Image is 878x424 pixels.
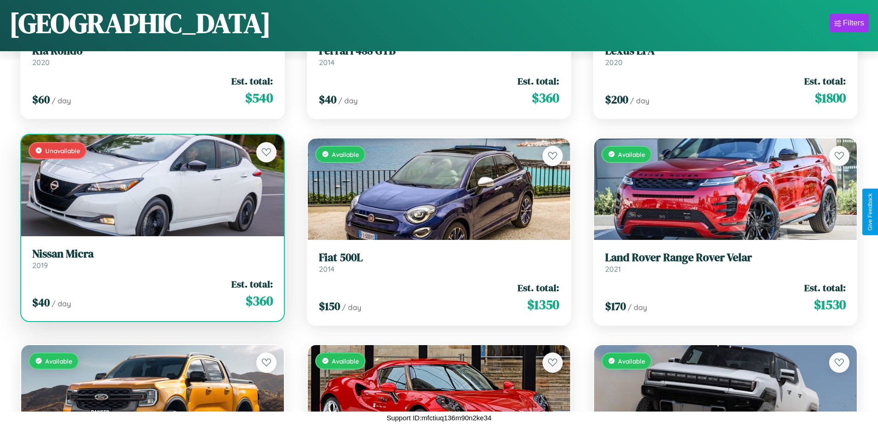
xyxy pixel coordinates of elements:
a: Ferrari 488 GTB2014 [319,44,560,67]
a: Lexus LFA2020 [605,44,846,67]
a: Nissan Micra2019 [32,247,273,270]
span: / day [342,303,361,312]
span: / day [628,303,647,312]
span: $ 60 [32,92,50,107]
span: $ 40 [32,295,50,310]
span: $ 170 [605,299,626,314]
span: $ 40 [319,92,336,107]
a: Land Rover Range Rover Velar2021 [605,251,846,274]
span: 2014 [319,58,335,67]
span: Unavailable [45,147,80,155]
span: 2021 [605,264,621,274]
span: $ 360 [246,292,273,310]
span: 2020 [605,58,623,67]
span: $ 1350 [527,295,559,314]
h3: Land Rover Range Rover Velar [605,251,846,264]
span: Est. total: [231,74,273,88]
h3: Lexus LFA [605,44,846,58]
span: Est. total: [231,277,273,291]
span: $ 360 [532,89,559,107]
p: Support ID: mfctiuq136m90n2ke34 [387,412,492,424]
span: / day [630,96,649,105]
span: $ 200 [605,92,628,107]
span: $ 540 [245,89,273,107]
h3: Kia Rondo [32,44,273,58]
span: 2014 [319,264,335,274]
span: Est. total: [518,74,559,88]
a: Kia Rondo2020 [32,44,273,67]
h3: Ferrari 488 GTB [319,44,560,58]
span: / day [52,299,71,308]
button: Filters [830,14,869,32]
a: Fiat 500L2014 [319,251,560,274]
h1: [GEOGRAPHIC_DATA] [9,4,271,42]
span: $ 1800 [815,89,846,107]
span: 2019 [32,261,48,270]
div: Filters [843,18,864,28]
span: $ 1530 [814,295,846,314]
span: $ 150 [319,299,340,314]
span: Available [618,150,645,158]
div: Give Feedback [867,193,873,231]
span: / day [52,96,71,105]
span: Est. total: [804,281,846,294]
h3: Fiat 500L [319,251,560,264]
span: / day [338,96,358,105]
span: Available [332,357,359,365]
h3: Nissan Micra [32,247,273,261]
span: Available [332,150,359,158]
span: Available [618,357,645,365]
span: 2020 [32,58,50,67]
span: Est. total: [518,281,559,294]
span: Available [45,357,72,365]
span: Est. total: [804,74,846,88]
